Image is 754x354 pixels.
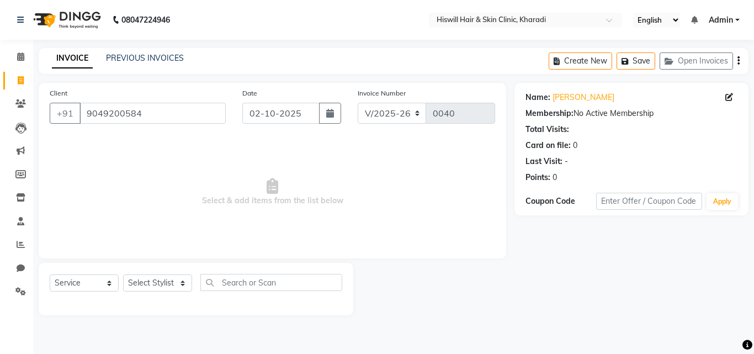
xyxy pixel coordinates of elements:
[50,103,81,124] button: +91
[553,172,557,183] div: 0
[50,88,67,98] label: Client
[121,4,170,35] b: 08047224946
[709,14,733,26] span: Admin
[573,140,577,151] div: 0
[707,193,738,210] button: Apply
[525,124,569,135] div: Total Visits:
[525,140,571,151] div: Card on file:
[596,193,702,210] input: Enter Offer / Coupon Code
[565,156,568,167] div: -
[358,88,406,98] label: Invoice Number
[617,52,655,70] button: Save
[525,92,550,103] div: Name:
[28,4,104,35] img: logo
[52,49,93,68] a: INVOICE
[525,156,562,167] div: Last Visit:
[660,52,733,70] button: Open Invoices
[79,103,226,124] input: Search by Name/Mobile/Email/Code
[525,108,574,119] div: Membership:
[242,88,257,98] label: Date
[200,274,342,291] input: Search or Scan
[50,137,495,247] span: Select & add items from the list below
[525,172,550,183] div: Points:
[549,52,612,70] button: Create New
[525,196,596,207] div: Coupon Code
[106,53,184,63] a: PREVIOUS INVOICES
[525,108,737,119] div: No Active Membership
[553,92,614,103] a: [PERSON_NAME]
